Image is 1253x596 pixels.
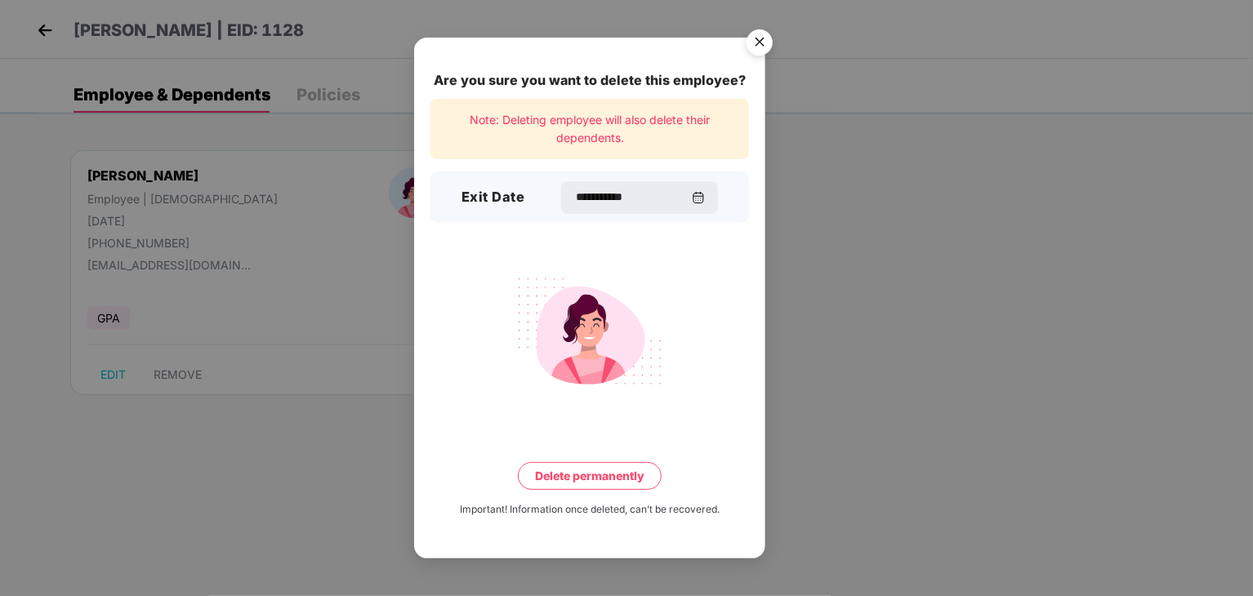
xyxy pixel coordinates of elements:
div: Important! Information once deleted, can’t be recovered. [460,502,720,518]
button: Delete permanently [518,462,662,490]
button: Close [737,22,781,66]
img: svg+xml;base64,PHN2ZyBpZD0iQ2FsZW5kYXItMzJ4MzIiIHhtbG5zPSJodHRwOi8vd3d3LnczLm9yZy8yMDAwL3N2ZyIgd2... [692,191,705,204]
div: Are you sure you want to delete this employee? [430,70,749,91]
div: Note: Deleting employee will also delete their dependents. [430,99,749,160]
img: svg+xml;base64,PHN2ZyB4bWxucz0iaHR0cDovL3d3dy53My5vcmcvMjAwMC9zdmciIHdpZHRoPSIyMjQiIGhlaWdodD0iMT... [498,268,681,395]
img: svg+xml;base64,PHN2ZyB4bWxucz0iaHR0cDovL3d3dy53My5vcmcvMjAwMC9zdmciIHdpZHRoPSI1NiIgaGVpZ2h0PSI1Ni... [737,22,783,68]
h3: Exit Date [462,187,525,208]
